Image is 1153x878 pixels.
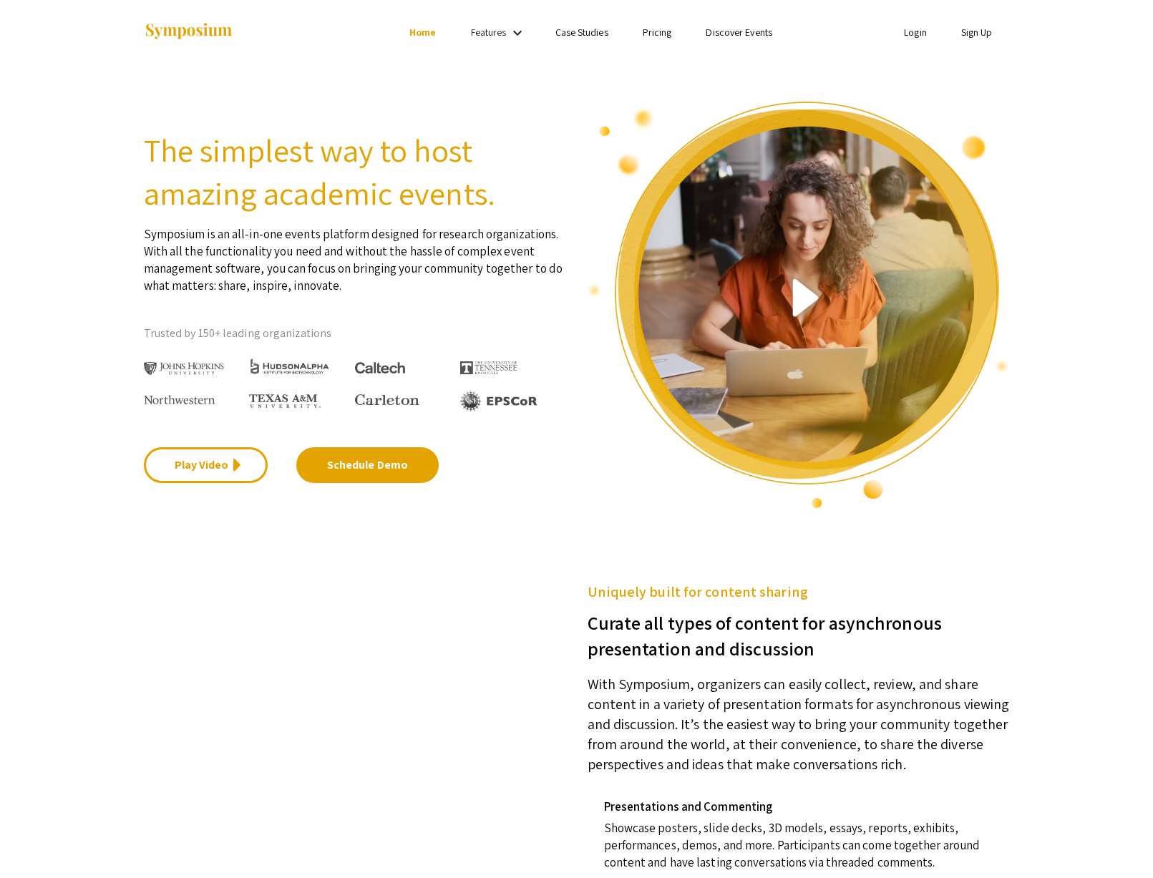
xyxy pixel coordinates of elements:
[11,814,61,867] iframe: Chat
[509,24,526,42] mat-icon: Expand Features list
[296,447,439,483] a: Schedule Demo
[144,215,566,294] p: Symposium is an all-in-one events platform designed for research organizations. With all the func...
[460,361,517,374] img: The University of Tennessee
[355,394,419,406] img: Carleton
[460,391,539,411] img: EPSCOR
[588,581,1010,603] h5: Uniquely built for content sharing
[643,26,672,39] a: Pricing
[249,394,321,409] img: Texas A&M University
[144,22,233,42] img: Symposium by ForagerOne
[471,26,507,39] a: Features
[144,362,225,376] img: Johns Hopkins University
[961,26,993,39] a: Sign Up
[555,26,608,39] a: Case Studies
[588,100,1010,509] img: video overview of Symposium
[144,323,566,344] p: Trusted by 150+ leading organizations
[144,129,566,215] h2: The simplest way to host amazing academic events.
[144,447,268,483] a: Play Video
[588,603,1010,661] h3: Curate all types of content for asynchronous presentation and discussion
[144,395,215,404] img: Northwestern
[588,661,1010,774] p: With Symposium, organizers can easily collect, review, and share content in a variety of presenta...
[604,799,999,814] h4: Presentations and Commenting
[904,26,927,39] a: Login
[604,814,999,871] p: Showcase posters, slide decks, 3D models, essays, reports, exhibits, performances, demos, and mor...
[409,26,436,39] a: Home
[249,358,330,374] img: HudsonAlpha
[706,26,772,39] a: Discover Events
[355,362,405,374] img: Caltech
